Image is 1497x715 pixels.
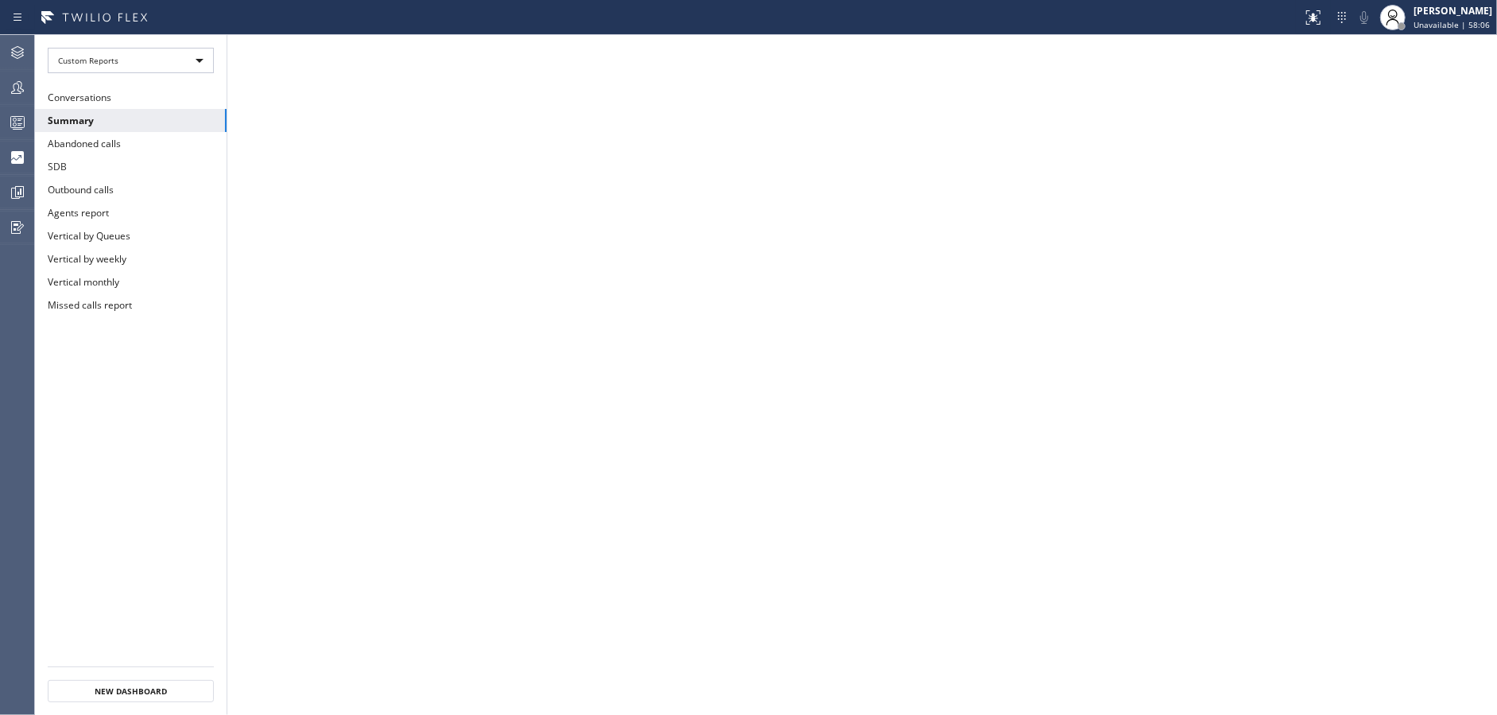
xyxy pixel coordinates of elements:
iframe: dashboard_b794bedd1109 [227,35,1497,715]
button: Summary [35,109,227,132]
button: SDB [35,155,227,178]
button: Outbound calls [35,178,227,201]
button: Vertical by Queues [35,224,227,247]
div: [PERSON_NAME] [1414,4,1492,17]
button: Mute [1353,6,1375,29]
div: Custom Reports [48,48,214,73]
button: Missed calls report [35,293,227,317]
button: Abandoned calls [35,132,227,155]
button: Agents report [35,201,227,224]
button: Conversations [35,86,227,109]
button: Vertical monthly [35,270,227,293]
span: Unavailable | 58:06 [1414,19,1490,30]
button: New Dashboard [48,680,214,702]
button: Vertical by weekly [35,247,227,270]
